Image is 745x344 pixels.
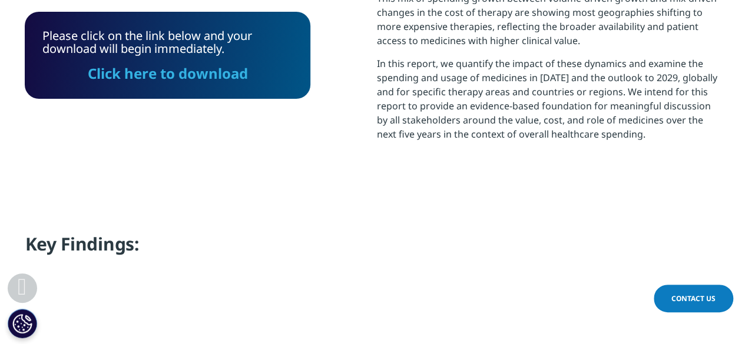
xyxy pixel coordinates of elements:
h4: Key Findings: [25,232,720,265]
div: Please click on the link below and your download will begin immediately. [42,29,293,81]
span: Contact Us [671,293,716,303]
a: Contact Us [654,285,733,312]
a: Click here to download [88,64,248,83]
button: Cookies Settings [8,309,37,338]
p: In this report, we quantify the impact of these dynamics and examine the spending and usage of me... [377,56,720,150]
